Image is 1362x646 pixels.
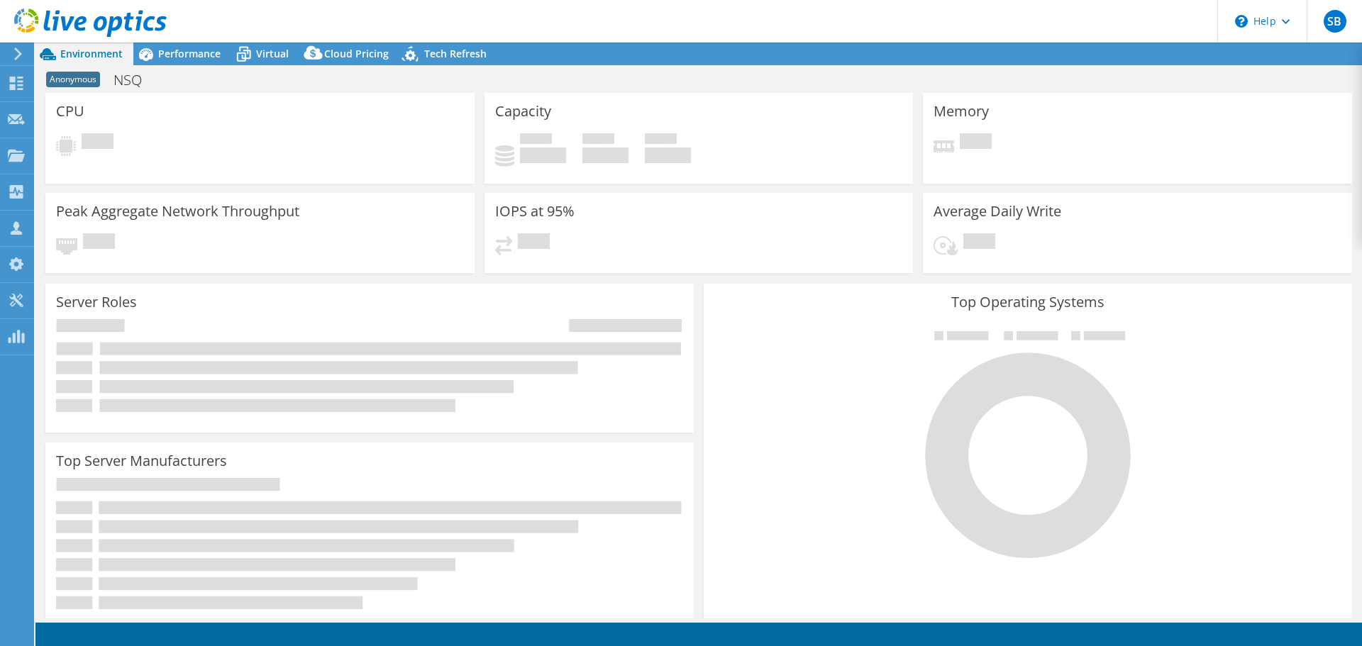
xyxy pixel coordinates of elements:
[1235,15,1248,28] svg: \n
[56,453,227,469] h3: Top Server Manufacturers
[82,133,113,152] span: Pending
[56,204,299,219] h3: Peak Aggregate Network Throughput
[714,294,1341,310] h3: Top Operating Systems
[1324,10,1346,33] span: SB
[520,147,566,163] h4: 0 GiB
[645,133,677,147] span: Total
[56,294,137,310] h3: Server Roles
[520,133,552,147] span: Used
[582,147,629,163] h4: 0 GiB
[960,133,992,152] span: Pending
[107,72,164,88] h1: NSQ
[424,47,487,60] span: Tech Refresh
[56,104,84,119] h3: CPU
[934,204,1061,219] h3: Average Daily Write
[46,72,100,87] span: Anonymous
[934,104,989,119] h3: Memory
[495,104,551,119] h3: Capacity
[83,233,115,252] span: Pending
[256,47,289,60] span: Virtual
[582,133,614,147] span: Free
[324,47,389,60] span: Cloud Pricing
[60,47,123,60] span: Environment
[158,47,221,60] span: Performance
[963,233,995,252] span: Pending
[518,233,550,252] span: Pending
[495,204,575,219] h3: IOPS at 95%
[645,147,691,163] h4: 0 GiB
